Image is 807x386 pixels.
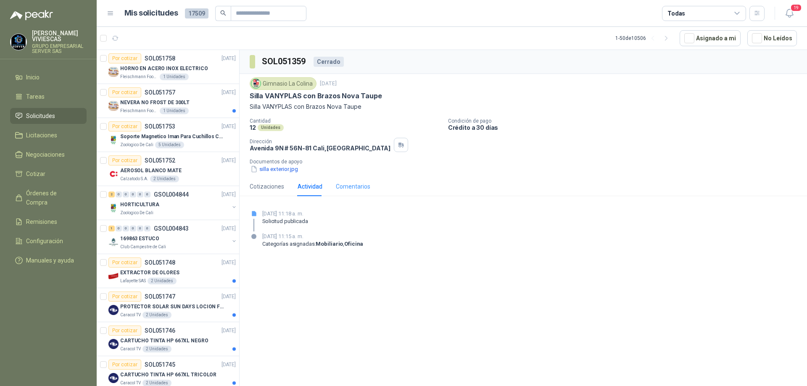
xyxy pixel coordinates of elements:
[108,223,237,250] a: 1 0 0 0 0 0 GSOL004843[DATE] Company Logo169863 ESTUCOClub Campestre de Cali
[142,346,171,352] div: 2 Unidades
[120,278,146,284] p: Lafayette SAS
[145,260,175,265] p: SOL051748
[314,57,344,67] div: Cerrado
[120,346,141,352] p: Caracol TV
[782,6,797,21] button: 19
[250,118,441,124] p: Cantidad
[26,92,45,101] span: Tareas
[222,191,236,199] p: [DATE]
[154,226,189,231] p: GSOL004843
[120,167,182,175] p: AEROSOL BLANCO MATE
[10,108,87,124] a: Solicitudes
[120,74,158,80] p: Fleischmann Foods S.A.
[108,291,141,302] div: Por cotizar
[250,92,382,100] p: Silla VANYPLAS con Brazos Nova Taupe
[108,135,119,145] img: Company Logo
[144,192,150,197] div: 0
[10,147,87,163] a: Negociaciones
[26,217,57,226] span: Remisiones
[258,124,284,131] div: Unidades
[142,312,171,318] div: 2 Unidades
[220,10,226,16] span: search
[130,226,136,231] div: 0
[108,271,119,281] img: Company Logo
[108,189,237,216] a: 2 0 0 0 0 0 GSOL004844[DATE] Company LogoHORTICULTURAZoologico De Cali
[10,185,87,210] a: Órdenes de Compra
[790,4,802,12] span: 19
[316,241,343,247] strong: Mobiliario
[120,65,208,73] p: HORNO EN ACERO INOX ELECTRICO
[120,133,225,141] p: Soporte Magnetico Iman Para Cuchillos Cocina 37.5 Cm De Lujo
[26,131,57,140] span: Licitaciones
[32,30,87,42] p: [PERSON_NAME] VIVIESCAS
[262,218,308,225] div: Solicitud publicada
[747,30,797,46] button: No Leídos
[155,142,184,148] div: 5 Unidades
[137,192,143,197] div: 0
[145,294,175,299] p: SOL051747
[97,288,239,322] a: Por cotizarSOL051747[DATE] Company LogoPROTECTOR SOLAR SUN DAYS LOCION FPS 50 CAJA X 24 UNCaracol...
[145,328,175,333] p: SOL051746
[298,182,322,191] div: Actividad
[185,8,208,18] span: 17509
[11,34,26,50] img: Company Logo
[10,127,87,143] a: Licitaciones
[108,360,141,370] div: Por cotizar
[10,89,87,105] a: Tareas
[250,139,390,144] p: Dirección
[250,165,299,173] button: silla exterior.jpg
[145,89,175,95] p: SOL051757
[120,108,158,114] p: Fleischmann Foods S.A.
[120,142,153,148] p: Zoologico De Cali
[262,241,363,247] p: Categorías asignadas: ,
[144,226,150,231] div: 0
[116,192,122,197] div: 0
[10,214,87,230] a: Remisiones
[108,121,141,131] div: Por cotizar
[251,79,261,88] img: Company Logo
[222,327,236,335] p: [DATE]
[26,73,40,82] span: Inicio
[222,123,236,131] p: [DATE]
[26,256,74,265] span: Manuales y ayuda
[26,150,65,159] span: Negociaciones
[108,257,141,268] div: Por cotizar
[120,99,190,107] p: NEVERA NO FROST DE 300LT
[97,254,239,288] a: Por cotizarSOL051748[DATE] Company LogoEXTRACTOR DE OLORESLafayette SAS2 Unidades
[10,233,87,249] a: Configuración
[10,69,87,85] a: Inicio
[108,226,115,231] div: 1
[145,55,175,61] p: SOL051758
[32,44,87,54] p: GRUPO EMPRESARIAL SERVER SAS
[10,252,87,268] a: Manuales y ayuda
[250,159,804,165] p: Documentos de apoyo
[262,210,308,218] p: [DATE] 11:18 a. m.
[26,169,45,179] span: Cotizar
[10,10,53,20] img: Logo peakr
[123,192,129,197] div: 0
[448,124,804,131] p: Crédito a 30 días
[222,259,236,267] p: [DATE]
[108,373,119,383] img: Company Logo
[97,50,239,84] a: Por cotizarSOL051758[DATE] Company LogoHORNO EN ACERO INOX ELECTRICOFleischmann Foods S.A.1 Unidades
[120,337,208,345] p: CARTUCHO TINTA HP 667XL NEGRO
[160,74,189,80] div: 1 Unidades
[148,278,177,284] div: 2 Unidades
[26,189,79,207] span: Órdenes de Compra
[26,236,63,246] span: Configuración
[250,182,284,191] div: Cotizaciones
[116,226,122,231] div: 0
[615,32,673,45] div: 1 - 50 de 10506
[336,182,370,191] div: Comentarios
[262,55,307,68] h3: SOL051359
[120,371,216,379] p: CARTUCHO TINTA HP 667XL TRICOLOR
[137,226,143,231] div: 0
[120,312,141,318] p: Caracol TV
[222,361,236,369] p: [DATE]
[120,303,225,311] p: PROTECTOR SOLAR SUN DAYS LOCION FPS 50 CAJA X 24 UN
[120,269,179,277] p: EXTRACTOR DE OLORES
[108,339,119,349] img: Company Logo
[108,192,115,197] div: 2
[108,87,141,97] div: Por cotizar
[108,203,119,213] img: Company Logo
